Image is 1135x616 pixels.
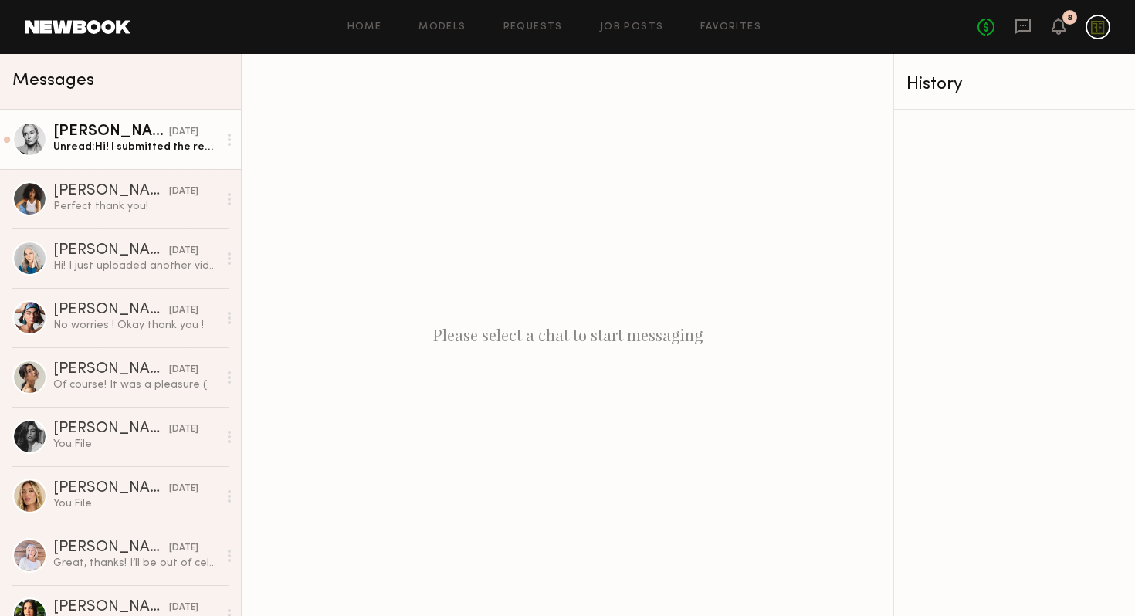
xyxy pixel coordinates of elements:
div: [PERSON_NAME] [53,243,169,259]
div: [DATE] [169,482,198,496]
div: Unread: Hi! I submitted the revision for the first project and also wanted to check in about the ... [53,140,218,154]
div: [DATE] [169,363,198,377]
div: Please select a chat to start messaging [242,54,893,616]
div: [PERSON_NAME] [53,124,169,140]
div: [PERSON_NAME] [53,362,169,377]
div: [DATE] [169,125,198,140]
div: [DATE] [169,244,198,259]
div: [PERSON_NAME] [53,540,169,556]
a: Job Posts [600,22,664,32]
div: [PERSON_NAME] [53,421,169,437]
div: History [906,76,1123,93]
div: [PERSON_NAME] [53,600,169,615]
div: No worries ! Okay thank you ! [53,318,218,333]
a: Favorites [700,22,761,32]
div: You: File [53,437,218,452]
a: Requests [503,22,563,32]
div: [DATE] [169,541,198,556]
div: You: File [53,496,218,511]
div: [DATE] [169,303,198,318]
div: Of course! It was a pleasure (: [53,377,218,392]
div: [DATE] [169,184,198,199]
div: 8 [1067,14,1072,22]
div: [PERSON_NAME] [53,481,169,496]
div: [DATE] [169,601,198,615]
span: Messages [12,72,94,90]
div: [PERSON_NAME] [53,184,169,199]
div: [PERSON_NAME] [53,303,169,318]
a: Models [418,22,466,32]
div: Great, thanks! I’ll be out of cell service here and there but will check messages whenever I have... [53,556,218,570]
div: Hi! I just uploaded another video that kinda ran through the whole thing in one. I hope that’s OK... [53,259,218,273]
div: Perfect thank you! [53,199,218,214]
a: Home [347,22,382,32]
div: [DATE] [169,422,198,437]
